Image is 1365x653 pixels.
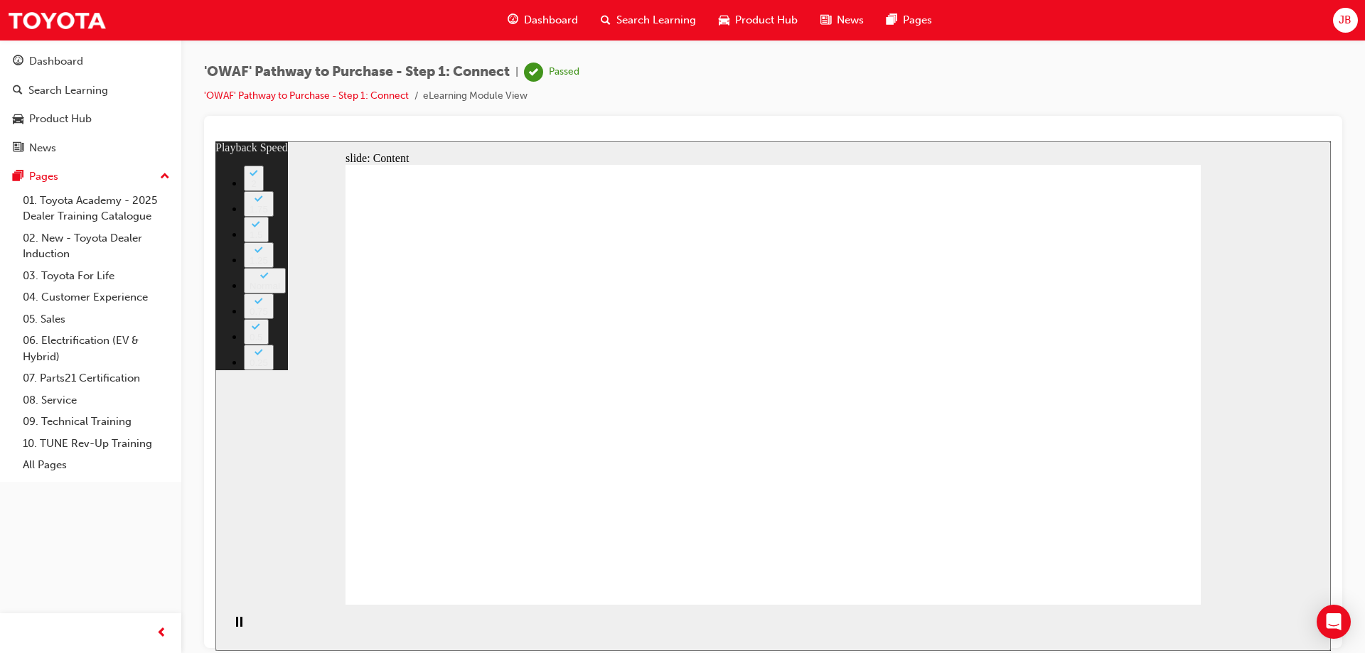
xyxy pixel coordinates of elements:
a: News [6,135,176,161]
span: Product Hub [735,12,798,28]
span: Pages [903,12,932,28]
div: Dashboard [29,53,83,70]
div: Product Hub [29,111,92,127]
span: search-icon [13,85,23,97]
span: prev-icon [156,625,167,642]
a: Product Hub [6,106,176,132]
a: search-iconSearch Learning [589,6,707,35]
a: Dashboard [6,48,176,75]
div: News [29,140,56,156]
span: search-icon [601,11,611,29]
span: guage-icon [508,11,518,29]
li: eLearning Module View [423,88,528,104]
button: JB [1333,8,1358,33]
span: 'OWAF' Pathway to Purchase - Step 1: Connect [204,64,510,80]
a: 10. TUNE Rev-Up Training [17,433,176,455]
div: Open Intercom Messenger [1317,605,1351,639]
span: pages-icon [13,171,23,183]
span: JB [1339,12,1351,28]
span: up-icon [160,168,170,186]
span: Search Learning [616,12,696,28]
span: | [515,64,518,80]
button: Pages [6,163,176,190]
a: 09. Technical Training [17,411,176,433]
button: DashboardSearch LearningProduct HubNews [6,45,176,163]
a: 08. Service [17,389,176,411]
a: car-iconProduct Hub [707,6,809,35]
span: Dashboard [524,12,578,28]
a: 07. Parts21 Certification [17,367,176,389]
a: Search Learning [6,77,176,104]
a: 04. Customer Experience [17,286,176,308]
a: pages-iconPages [875,6,943,35]
div: Passed [549,65,579,79]
span: news-icon [13,142,23,155]
a: 06. Electrification (EV & Hybrid) [17,330,176,367]
span: guage-icon [13,55,23,68]
button: Pause (Ctrl+Alt+P) [7,475,31,499]
a: 01. Toyota Academy - 2025 Dealer Training Catalogue [17,190,176,227]
a: guage-iconDashboard [496,6,589,35]
span: news-icon [820,11,831,29]
a: news-iconNews [809,6,875,35]
span: pages-icon [887,11,897,29]
div: Search Learning [28,82,108,99]
span: car-icon [719,11,729,29]
span: learningRecordVerb_PASS-icon [524,63,543,82]
span: News [837,12,864,28]
img: Trak [7,4,107,36]
a: 05. Sales [17,308,176,330]
div: Pages [29,168,58,185]
a: 'OWAF' Pathway to Purchase - Step 1: Connect [204,90,409,102]
span: car-icon [13,113,23,126]
div: playback controls [7,463,31,509]
a: 03. Toyota For Life [17,265,176,287]
a: 02. New - Toyota Dealer Induction [17,227,176,265]
a: All Pages [17,454,176,476]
